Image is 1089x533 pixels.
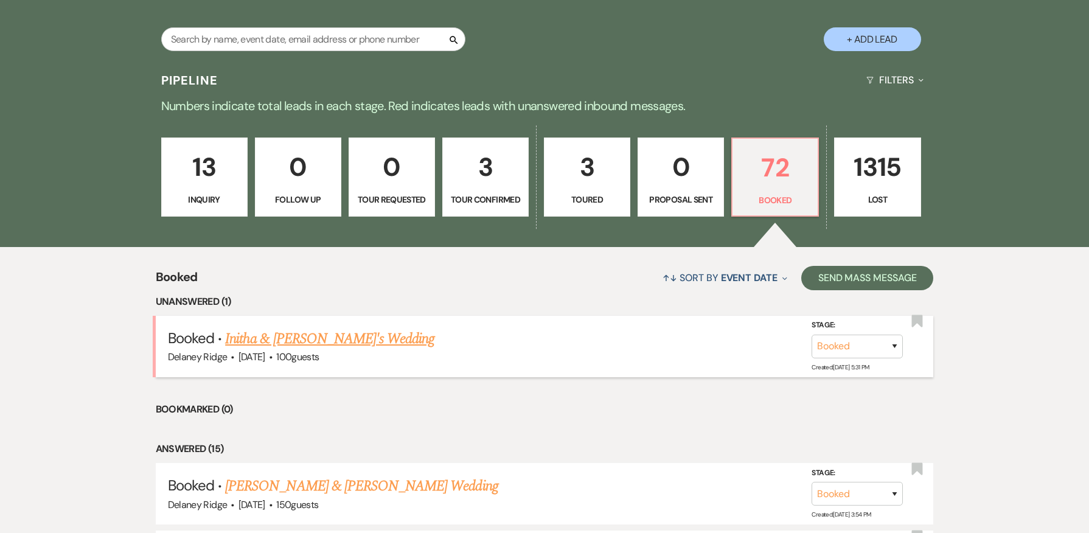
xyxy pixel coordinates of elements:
p: Toured [552,193,622,206]
li: Bookmarked (0) [156,402,934,417]
p: 0 [263,147,333,187]
span: [DATE] [238,498,265,511]
li: Answered (15) [156,441,934,457]
a: 0Follow Up [255,138,341,217]
span: Delaney Ridge [168,350,228,363]
li: Unanswered (1) [156,294,934,310]
a: [PERSON_NAME] & [PERSON_NAME] Wedding [225,475,498,497]
span: Booked [168,476,214,495]
p: Tour Confirmed [450,193,521,206]
label: Stage: [812,319,903,332]
p: Follow Up [263,193,333,206]
span: 100 guests [276,350,319,363]
p: 0 [645,147,716,187]
a: 3Toured [544,138,630,217]
p: 13 [169,147,240,187]
p: Numbers indicate total leads in each stage. Red indicates leads with unanswered inbound messages. [106,96,983,116]
h3: Pipeline [161,72,218,89]
span: Booked [168,329,214,347]
button: + Add Lead [824,27,921,51]
a: Initha & [PERSON_NAME]'s Wedding [225,328,434,350]
p: Lost [842,193,913,206]
p: Tour Requested [357,193,427,206]
p: 3 [450,147,521,187]
span: ↑↓ [663,271,677,284]
p: 72 [740,147,810,188]
p: 3 [552,147,622,187]
a: 0Proposal Sent [638,138,724,217]
a: 13Inquiry [161,138,248,217]
a: 0Tour Requested [349,138,435,217]
span: Created: [DATE] 5:31 PM [812,363,869,371]
a: 3Tour Confirmed [442,138,529,217]
p: 1315 [842,147,913,187]
p: Proposal Sent [645,193,716,206]
input: Search by name, event date, email address or phone number [161,27,465,51]
span: Booked [156,268,198,294]
span: 150 guests [276,498,318,511]
span: Event Date [721,271,778,284]
span: Delaney Ridge [168,498,228,511]
a: 1315Lost [834,138,920,217]
span: Created: [DATE] 3:54 PM [812,510,871,518]
span: [DATE] [238,350,265,363]
a: 72Booked [731,138,819,217]
label: Stage: [812,467,903,480]
button: Filters [861,64,928,96]
p: 0 [357,147,427,187]
p: Booked [740,193,810,207]
p: Inquiry [169,193,240,206]
button: Sort By Event Date [658,262,792,294]
button: Send Mass Message [801,266,934,290]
